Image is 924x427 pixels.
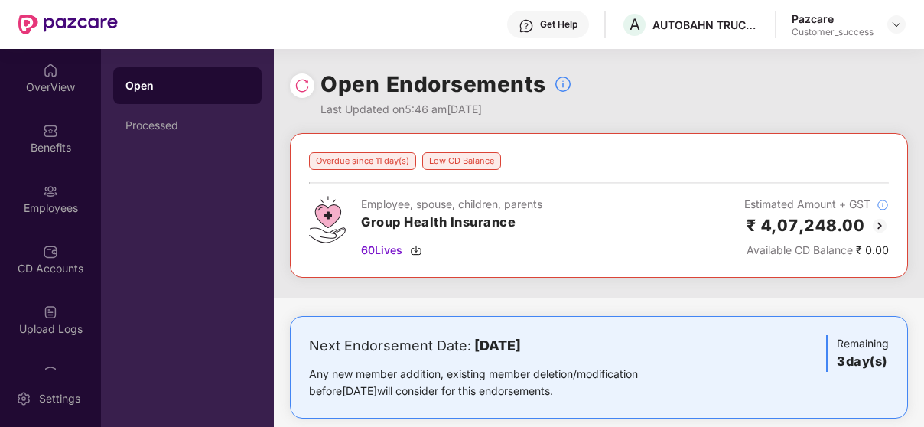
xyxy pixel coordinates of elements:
[747,243,853,256] span: Available CD Balance
[890,18,903,31] img: svg+xml;base64,PHN2ZyBpZD0iRHJvcGRvd24tMzJ4MzIiIHhtbG5zPSJodHRwOi8vd3d3LnczLm9yZy8yMDAwL3N2ZyIgd2...
[474,337,521,354] b: [DATE]
[309,335,686,357] div: Next Endorsement Date:
[540,18,577,31] div: Get Help
[410,244,422,256] img: svg+xml;base64,PHN2ZyBpZD0iRG93bmxvYWQtMzJ4MzIiIHhtbG5zPSJodHRwOi8vd3d3LnczLm9yZy8yMDAwL3N2ZyIgd2...
[361,242,402,259] span: 60 Lives
[320,67,546,101] h1: Open Endorsements
[870,217,889,235] img: svg+xml;base64,PHN2ZyBpZD0iQmFjay0yMHgyMCIgeG1sbnM9Imh0dHA6Ly93d3cudzMub3JnLzIwMDAvc3ZnIiB3aWR0aD...
[877,199,889,211] img: svg+xml;base64,PHN2ZyBpZD0iSW5mb18tXzMyeDMyIiBkYXRhLW5hbWU9IkluZm8gLSAzMngzMiIgeG1sbnM9Imh0dHA6Ly...
[125,119,249,132] div: Processed
[826,335,889,372] div: Remaining
[309,366,686,399] div: Any new member addition, existing member deletion/modification before [DATE] will consider for th...
[837,352,889,372] h3: 3 day(s)
[294,78,310,93] img: svg+xml;base64,PHN2ZyBpZD0iUmVsb2FkLTMyeDMyIiB4bWxucz0iaHR0cDovL3d3dy53My5vcmcvMjAwMC9zdmciIHdpZH...
[309,196,346,243] img: svg+xml;base64,PHN2ZyB4bWxucz0iaHR0cDovL3d3dy53My5vcmcvMjAwMC9zdmciIHdpZHRoPSI0Ny43MTQiIGhlaWdodD...
[792,26,874,38] div: Customer_success
[309,152,416,170] div: Overdue since 11 day(s)
[43,184,58,199] img: svg+xml;base64,PHN2ZyBpZD0iRW1wbG95ZWVzIiB4bWxucz0iaHR0cDovL3d3dy53My5vcmcvMjAwMC9zdmciIHdpZHRoPS...
[43,63,58,78] img: svg+xml;base64,PHN2ZyBpZD0iSG9tZSIgeG1sbnM9Imh0dHA6Ly93d3cudzMub3JnLzIwMDAvc3ZnIiB3aWR0aD0iMjAiIG...
[747,213,865,238] h2: ₹ 4,07,248.00
[43,305,58,320] img: svg+xml;base64,PHN2ZyBpZD0iVXBsb2FkX0xvZ3MiIGRhdGEtbmFtZT0iVXBsb2FkIExvZ3MiIHhtbG5zPSJodHRwOi8vd3...
[744,196,889,213] div: Estimated Amount + GST
[792,11,874,26] div: Pazcare
[361,196,542,213] div: Employee, spouse, children, parents
[744,242,889,259] div: ₹ 0.00
[422,152,501,170] div: Low CD Balance
[43,244,58,259] img: svg+xml;base64,PHN2ZyBpZD0iQ0RfQWNjb3VudHMiIGRhdGEtbmFtZT0iQ0QgQWNjb3VudHMiIHhtbG5zPSJodHRwOi8vd3...
[519,18,534,34] img: svg+xml;base64,PHN2ZyBpZD0iSGVscC0zMngzMiIgeG1sbnM9Imh0dHA6Ly93d3cudzMub3JnLzIwMDAvc3ZnIiB3aWR0aD...
[43,365,58,380] img: svg+xml;base64,PHN2ZyBpZD0iQ2xhaW0iIHhtbG5zPSJodHRwOi8vd3d3LnczLm9yZy8yMDAwL3N2ZyIgd2lkdGg9IjIwIi...
[361,213,542,233] h3: Group Health Insurance
[125,78,249,93] div: Open
[43,123,58,139] img: svg+xml;base64,PHN2ZyBpZD0iQmVuZWZpdHMiIHhtbG5zPSJodHRwOi8vd3d3LnczLm9yZy8yMDAwL3N2ZyIgd2lkdGg9Ij...
[652,18,760,32] div: AUTOBAHN TRUCKING
[18,15,118,34] img: New Pazcare Logo
[554,75,572,93] img: svg+xml;base64,PHN2ZyBpZD0iSW5mb18tXzMyeDMyIiBkYXRhLW5hbWU9IkluZm8gLSAzMngzMiIgeG1sbnM9Imh0dHA6Ly...
[16,391,31,406] img: svg+xml;base64,PHN2ZyBpZD0iU2V0dGluZy0yMHgyMCIgeG1sbnM9Imh0dHA6Ly93d3cudzMub3JnLzIwMDAvc3ZnIiB3aW...
[320,101,572,118] div: Last Updated on 5:46 am[DATE]
[34,391,85,406] div: Settings
[630,15,640,34] span: A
